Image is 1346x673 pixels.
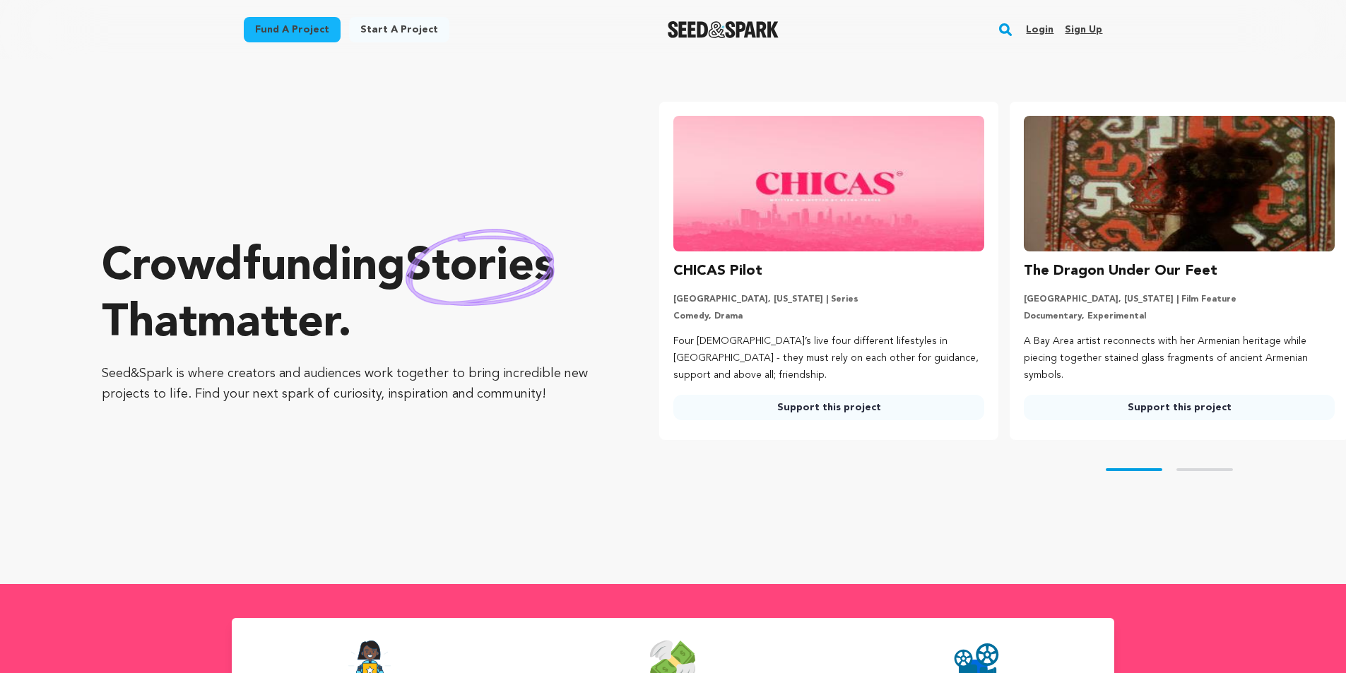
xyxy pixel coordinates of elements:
img: CHICAS Pilot image [673,116,984,251]
p: [GEOGRAPHIC_DATA], [US_STATE] | Film Feature [1024,294,1335,305]
p: Four [DEMOGRAPHIC_DATA]’s live four different lifestyles in [GEOGRAPHIC_DATA] - they must rely on... [673,333,984,383]
a: Support this project [673,395,984,420]
p: A Bay Area artist reconnects with her Armenian heritage while piecing together stained glass frag... [1024,333,1335,383]
a: Sign up [1065,18,1102,41]
p: Comedy, Drama [673,311,984,322]
a: Seed&Spark Homepage [668,21,779,38]
a: Support this project [1024,395,1335,420]
span: matter [197,302,338,347]
p: Crowdfunding that . [102,239,603,352]
p: [GEOGRAPHIC_DATA], [US_STATE] | Series [673,294,984,305]
p: Seed&Spark is where creators and audiences work together to bring incredible new projects to life... [102,364,603,405]
img: The Dragon Under Our Feet image [1024,116,1335,251]
h3: CHICAS Pilot [673,260,762,282]
h3: The Dragon Under Our Feet [1024,260,1217,282]
a: Login [1026,18,1053,41]
a: Fund a project [244,17,341,42]
p: Documentary, Experimental [1024,311,1335,322]
img: hand sketched image [406,229,555,306]
img: Seed&Spark Logo Dark Mode [668,21,779,38]
a: Start a project [349,17,449,42]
